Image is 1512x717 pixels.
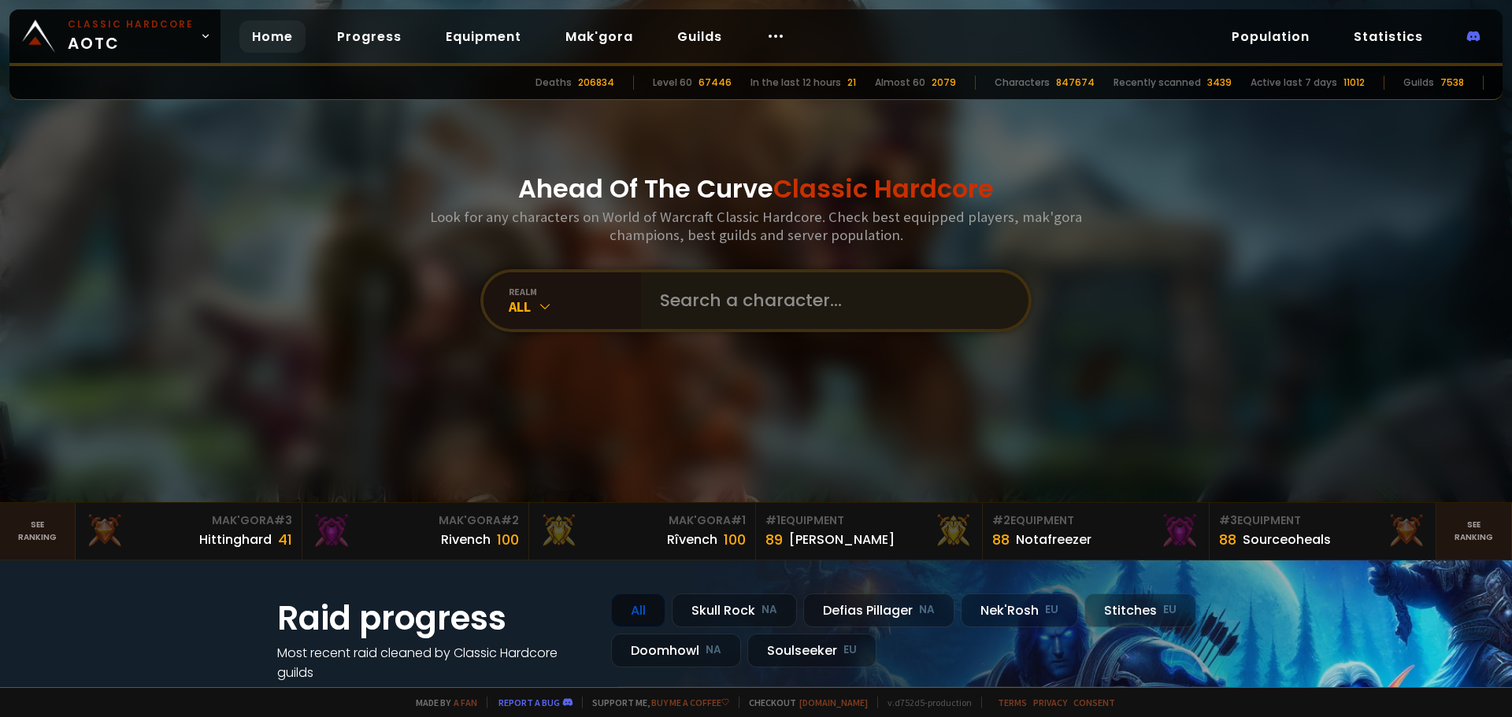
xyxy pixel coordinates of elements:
[847,76,856,90] div: 21
[739,697,868,708] span: Checkout
[454,697,477,708] a: a fan
[611,593,665,627] div: All
[578,76,614,90] div: 206834
[497,529,519,550] div: 100
[312,512,519,529] div: Mak'Gora
[324,20,414,53] a: Progress
[1016,530,1091,549] div: Notafreezer
[1440,76,1464,90] div: 7538
[667,530,717,549] div: Rîvench
[672,593,797,627] div: Skull Rock
[1341,20,1436,53] a: Statistics
[1219,529,1236,550] div: 88
[983,503,1210,560] a: #2Equipment88Notafreezer
[998,697,1027,708] a: Terms
[803,593,954,627] div: Defias Pillager
[799,697,868,708] a: [DOMAIN_NAME]
[277,683,380,701] a: See all progress
[539,512,746,529] div: Mak'Gora
[509,286,641,298] div: realm
[501,512,519,528] span: # 2
[9,9,220,63] a: Classic HardcoreAOTC
[582,697,729,708] span: Support me,
[762,602,777,618] small: NA
[789,530,895,549] div: [PERSON_NAME]
[1084,593,1196,627] div: Stitches
[724,529,746,550] div: 100
[1219,512,1237,528] span: # 3
[278,529,292,550] div: 41
[529,503,756,560] a: Mak'Gora#1Rîvench100
[919,602,935,618] small: NA
[665,20,735,53] a: Guilds
[441,530,491,549] div: Rivench
[1436,503,1512,560] a: Seeranking
[992,512,1010,528] span: # 2
[765,512,780,528] span: # 1
[424,208,1088,244] h3: Look for any characters on World of Warcraft Classic Hardcore. Check best equipped players, mak'g...
[1219,20,1322,53] a: Population
[68,17,194,55] span: AOTC
[750,76,841,90] div: In the last 12 hours
[1343,76,1365,90] div: 11012
[1251,76,1337,90] div: Active last 7 days
[553,20,646,53] a: Mak'gora
[1403,76,1434,90] div: Guilds
[406,697,477,708] span: Made by
[199,530,272,549] div: Hittinghard
[843,642,857,658] small: EU
[756,503,983,560] a: #1Equipment89[PERSON_NAME]
[1033,697,1067,708] a: Privacy
[765,512,973,529] div: Equipment
[995,76,1050,90] div: Characters
[653,76,692,90] div: Level 60
[932,76,956,90] div: 2079
[68,17,194,31] small: Classic Hardcore
[1114,76,1201,90] div: Recently scanned
[747,634,876,667] div: Soulseeker
[1045,602,1058,618] small: EU
[1073,697,1115,708] a: Consent
[875,76,925,90] div: Almost 60
[509,298,641,316] div: All
[302,503,529,560] a: Mak'Gora#2Rivench100
[773,171,994,206] span: Classic Hardcore
[650,272,1010,329] input: Search a character...
[765,529,783,550] div: 89
[877,697,972,708] span: v. d752d5 - production
[699,76,732,90] div: 67446
[518,170,994,208] h1: Ahead Of The Curve
[992,512,1199,529] div: Equipment
[1207,76,1232,90] div: 3439
[433,20,534,53] a: Equipment
[961,593,1078,627] div: Nek'Rosh
[277,593,592,643] h1: Raid progress
[1243,530,1331,549] div: Sourceoheals
[731,512,746,528] span: # 1
[1210,503,1436,560] a: #3Equipment88Sourceoheals
[535,76,572,90] div: Deaths
[1219,512,1426,529] div: Equipment
[239,20,306,53] a: Home
[274,512,292,528] span: # 3
[85,512,292,529] div: Mak'Gora
[611,634,741,667] div: Doomhowl
[651,697,729,708] a: Buy me a coffee
[76,503,302,560] a: Mak'Gora#3Hittinghard41
[1163,602,1177,618] small: EU
[498,697,560,708] a: Report a bug
[1056,76,1095,90] div: 847674
[277,643,592,682] h4: Most recent raid cleaned by Classic Hardcore guilds
[992,529,1010,550] div: 88
[706,642,721,658] small: NA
